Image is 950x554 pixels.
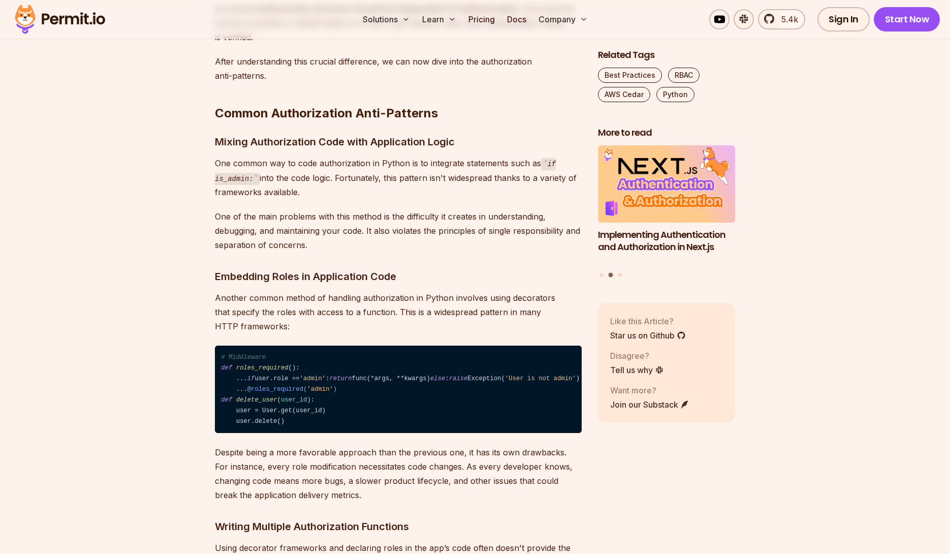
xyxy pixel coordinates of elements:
[215,209,582,252] p: One of the main problems with this method is the difficulty it creates in understanding, debuggin...
[598,228,735,254] h3: Implementing Authentication and Authorization in Next.js
[610,315,686,327] p: Like this Article?
[598,127,735,139] h2: More to read
[775,13,798,25] span: 5.4k
[300,375,326,382] span: 'admin'
[430,375,445,382] span: else
[215,65,582,121] h2: Common Authorization Anti-Patterns
[359,9,414,29] button: Solutions
[656,87,694,102] a: Python
[610,384,689,396] p: Want more?
[610,329,686,341] a: Star us on Github
[817,7,870,32] a: Sign In
[329,375,352,382] span: return
[215,291,582,333] p: Another common method of handling authorization in Python involves using decorators that specify ...
[758,9,805,29] a: 5.4k
[215,445,582,502] p: Despite being a more favorable approach than the previous one, it has its own drawbacks. For inst...
[668,68,700,83] a: RBAC
[281,396,307,404] span: user_id
[221,354,266,361] span: # Middleware
[215,134,582,150] h3: Mixing Authorization Code with Application Logic
[221,396,232,404] span: def
[598,145,735,266] a: Implementing Authentication and Authorization in Next.jsImplementing Authentication and Authoriza...
[215,518,582,535] h3: Writing Multiple Authorization Functions
[247,375,255,382] span: if
[236,364,289,372] span: roles_required
[874,7,940,32] a: Start Now
[598,145,735,266] li: 2 of 3
[247,386,337,393] span: @roles_required( )
[449,375,468,382] span: raise
[215,54,582,83] p: After understanding this crucial difference, we can now dive into the authorization anti-patterns.
[618,272,622,276] button: Go to slide 3
[10,2,110,37] img: Permit logo
[215,268,582,285] h3: Embedding Roles in Application Code
[215,156,582,199] p: One common way to code authorization in Python is to integrate statements such as into the code l...
[610,363,664,376] a: Tell us why
[307,386,333,393] span: 'admin'
[610,398,689,410] a: Join our Substack
[221,364,232,372] span: def
[503,9,530,29] a: Docs
[598,68,662,83] a: Best Practices
[534,9,592,29] button: Company
[599,272,604,276] button: Go to slide 1
[236,396,277,404] span: delete_user
[464,9,499,29] a: Pricing
[598,87,650,102] a: AWS Cedar
[609,272,613,277] button: Go to slide 2
[505,375,576,382] span: 'User is not admin'
[215,346,582,433] code: (): ... user.role == : func(*args, **kwargs) : Exception( ) ... ( ): user = User.get(user_id) use...
[418,9,460,29] button: Learn
[598,145,735,279] div: Posts
[598,49,735,61] h2: Related Tags
[598,145,735,223] img: Implementing Authentication and Authorization in Next.js
[610,349,664,361] p: Disagree?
